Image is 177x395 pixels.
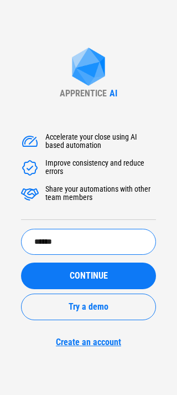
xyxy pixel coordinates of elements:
div: Accelerate your close using AI based automation [45,133,156,151]
button: Try a demo [21,294,156,320]
img: Accelerate [21,133,39,151]
span: CONTINUE [70,271,108,280]
div: Share your automations with other team members [45,185,156,203]
div: Improve consistency and reduce errors [45,159,156,177]
img: Apprentice AI [66,48,111,88]
button: CONTINUE [21,263,156,289]
img: Accelerate [21,185,39,203]
img: Accelerate [21,159,39,177]
div: APPRENTICE [60,88,107,99]
a: Create an account [21,337,156,347]
div: AI [110,88,117,99]
span: Try a demo [69,302,108,311]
